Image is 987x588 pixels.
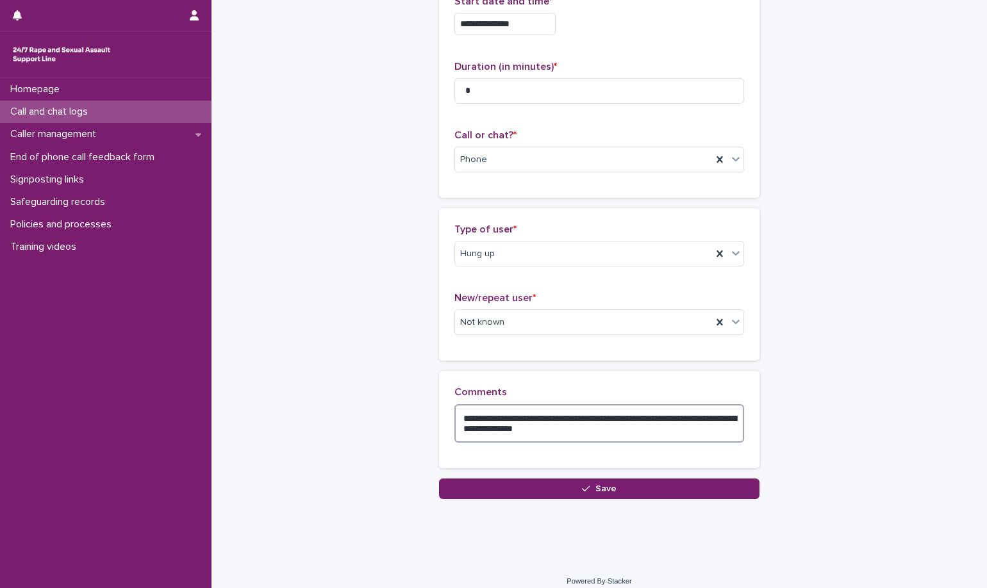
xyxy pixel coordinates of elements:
span: Hung up [460,247,495,261]
p: Policies and processes [5,218,122,231]
img: rhQMoQhaT3yELyF149Cw [10,42,113,67]
p: Training videos [5,241,87,253]
p: Signposting links [5,174,94,186]
p: Homepage [5,83,70,95]
span: Comments [454,387,507,397]
p: End of phone call feedback form [5,151,165,163]
span: Call or chat? [454,130,517,140]
button: Save [439,478,759,499]
span: Save [595,484,617,493]
span: Phone [460,153,487,167]
p: Safeguarding records [5,196,115,208]
a: Powered By Stacker [567,577,631,585]
p: Call and chat logs [5,106,98,118]
p: Caller management [5,128,106,140]
span: Type of user [454,224,517,234]
span: Not known [460,316,504,329]
span: Duration (in minutes) [454,61,557,72]
span: New/repeat user [454,293,536,303]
